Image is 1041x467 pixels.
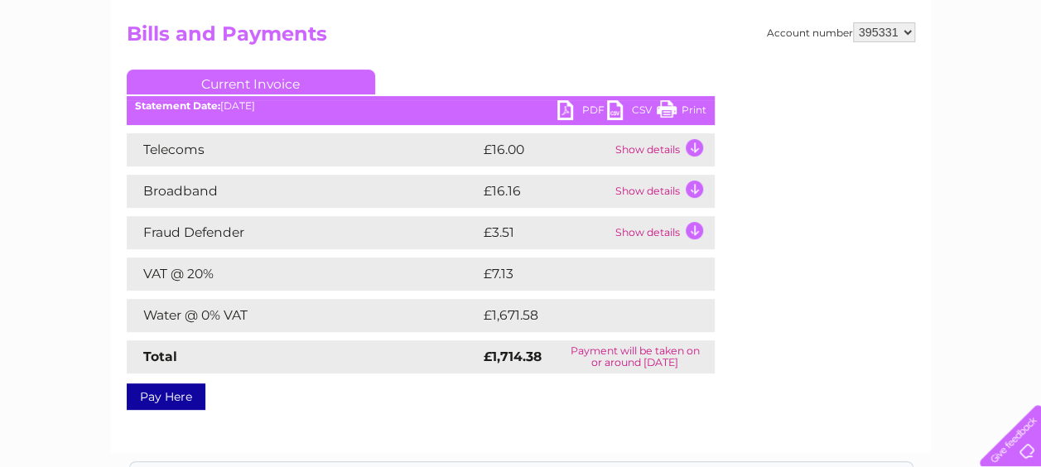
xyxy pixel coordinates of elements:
h2: Bills and Payments [127,22,915,54]
a: Contact [931,70,971,83]
a: Log out [986,70,1025,83]
a: 0333 014 3131 [729,8,843,29]
a: Water [749,70,781,83]
td: £3.51 [480,216,611,249]
a: CSV [607,100,657,124]
img: logo.png [36,43,121,94]
a: Current Invoice [127,70,375,94]
strong: £1,714.38 [484,349,542,364]
td: £1,671.58 [480,299,687,332]
a: Energy [791,70,827,83]
a: PDF [557,100,607,124]
div: Clear Business is a trading name of Verastar Limited (registered in [GEOGRAPHIC_DATA] No. 3667643... [130,9,913,80]
td: VAT @ 20% [127,258,480,291]
td: Payment will be taken on or around [DATE] [556,340,715,373]
a: Pay Here [127,383,205,410]
a: Print [657,100,706,124]
td: Telecoms [127,133,480,166]
td: Broadband [127,175,480,208]
strong: Total [143,349,177,364]
a: Blog [897,70,921,83]
td: Fraud Defender [127,216,480,249]
b: Statement Date: [135,99,220,112]
td: Show details [611,133,715,166]
td: £16.00 [480,133,611,166]
a: Telecoms [837,70,887,83]
td: £7.13 [480,258,672,291]
td: £16.16 [480,175,611,208]
td: Show details [611,216,715,249]
td: Show details [611,175,715,208]
div: Account number [767,22,915,42]
td: Water @ 0% VAT [127,299,480,332]
div: [DATE] [127,100,715,112]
